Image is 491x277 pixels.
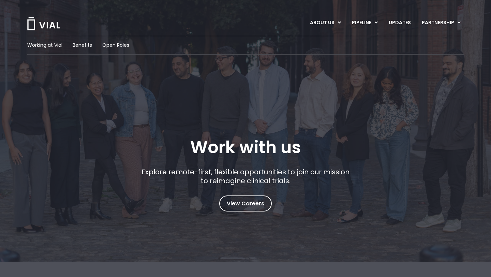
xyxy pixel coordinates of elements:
[102,42,129,49] a: Open Roles
[27,17,61,30] img: Vial Logo
[304,17,346,29] a: ABOUT USMenu Toggle
[383,17,416,29] a: UPDATES
[416,17,466,29] a: PARTNERSHIPMenu Toggle
[139,167,352,185] p: Explore remote-first, flexible opportunities to join our mission to reimagine clinical trials.
[190,137,301,157] h1: Work with us
[219,195,272,212] a: View Careers
[227,199,264,208] span: View Careers
[73,42,92,49] a: Benefits
[27,42,62,49] a: Working at Vial
[346,17,383,29] a: PIPELINEMenu Toggle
